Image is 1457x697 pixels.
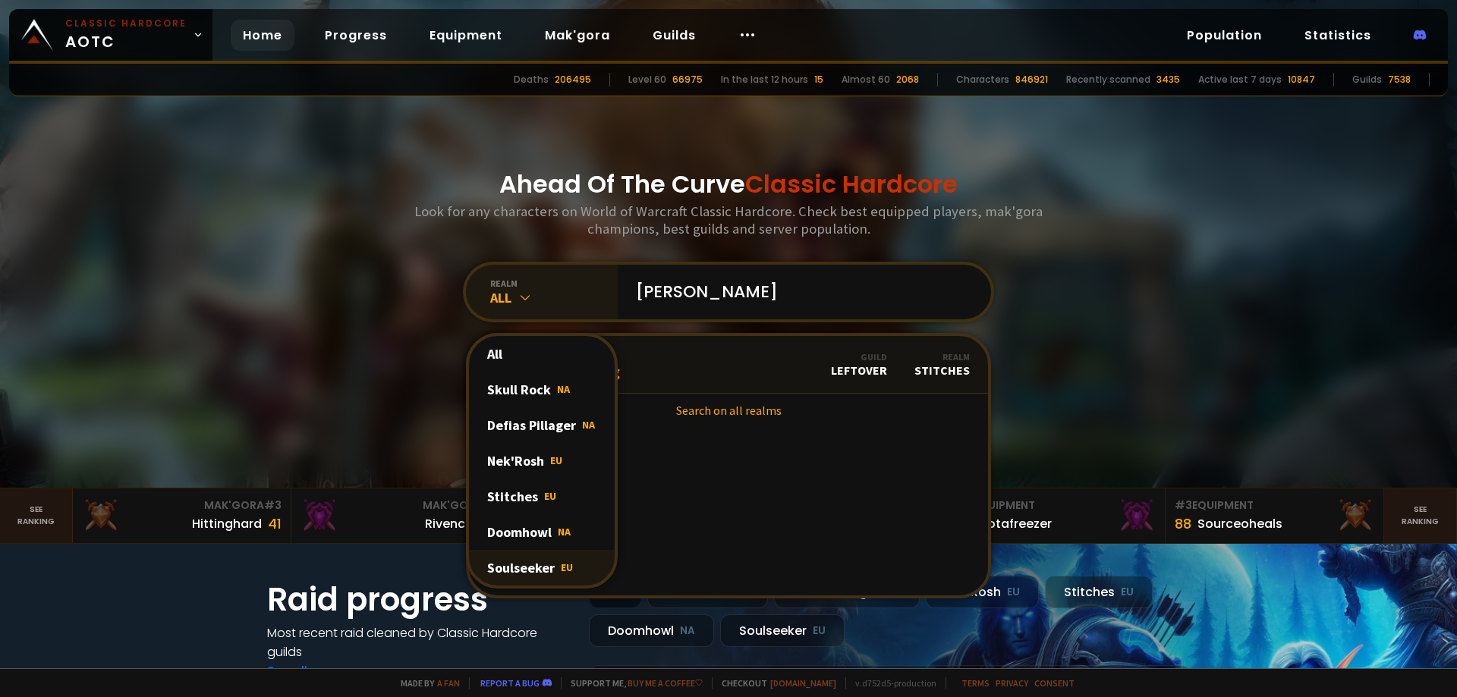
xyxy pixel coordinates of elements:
[561,677,703,689] span: Support me,
[533,20,622,51] a: Mak'gora
[469,550,615,586] div: Soulseeker
[264,498,282,513] span: # 3
[469,372,615,407] div: Skull Rock
[1175,498,1192,513] span: # 3
[1166,488,1384,543] a: #3Equipment88Sourceoheals
[914,351,970,363] div: Realm
[896,73,919,86] div: 2068
[514,73,549,86] div: Deaths
[1384,488,1457,543] a: Seeranking
[1388,73,1411,86] div: 7538
[814,73,823,86] div: 15
[544,489,556,503] span: EU
[947,488,1166,543] a: #2Equipment88Notafreezer
[267,576,571,623] h1: Raid progress
[1198,73,1282,86] div: Active last 7 days
[1288,73,1315,86] div: 10847
[301,498,500,513] div: Mak'Gora
[640,20,708,51] a: Guilds
[745,167,958,201] span: Classic Hardcore
[65,17,187,30] small: Classic Hardcore
[490,289,618,306] div: All
[1156,73,1180,86] div: 3435
[1175,20,1274,51] a: Population
[231,20,294,51] a: Home
[408,203,1049,237] h3: Look for any characters on World of Warcraft Classic Hardcore. Check best equipped players, mak'g...
[845,677,936,689] span: v. d752d5 - production
[627,265,973,319] input: Search a character...
[469,479,615,514] div: Stitches
[1045,576,1153,608] div: Stitches
[672,73,703,86] div: 66975
[291,488,510,543] a: Mak'Gora#2Rivench100
[437,677,460,689] a: a fan
[1034,677,1075,689] a: Consent
[1197,514,1282,533] div: Sourceoheals
[469,443,615,479] div: Nek'Rosh
[831,351,887,363] div: Guild
[589,614,714,647] div: Doomhowl
[65,17,187,53] span: AOTC
[961,677,990,689] a: Terms
[267,623,571,661] h4: Most recent raid cleaned by Classic Hardcore guilds
[9,9,212,61] a: Classic HardcoreAOTC
[557,382,570,396] span: NA
[469,407,615,443] div: Defias Pillager
[680,623,695,639] small: NA
[469,514,615,550] div: Doomhowl
[720,614,845,647] div: Soulseeker
[1175,498,1374,513] div: Equipment
[914,351,970,378] div: Stitches
[831,351,887,378] div: LEFTOVER
[555,73,591,86] div: 206495
[628,677,703,689] a: Buy me a coffee
[1175,513,1191,534] div: 88
[956,498,1156,513] div: Equipment
[267,662,366,680] a: See all progress
[979,514,1052,533] div: Notafreezer
[480,677,540,689] a: Report a bug
[73,488,291,543] a: Mak'Gora#3Hittinghard41
[1015,73,1048,86] div: 846921
[469,336,988,394] a: Level60HanzugGuildLEFTOVERRealmStitches
[582,418,595,432] span: NA
[926,576,1039,608] div: Nek'Rosh
[712,677,836,689] span: Checkout
[192,514,262,533] div: Hittinghard
[561,560,573,574] span: EU
[82,498,282,513] div: Mak'Gora
[417,20,515,51] a: Equipment
[550,454,562,467] span: EU
[956,73,1009,86] div: Characters
[628,73,666,86] div: Level 60
[721,73,808,86] div: In the last 12 hours
[392,677,460,689] span: Made by
[499,166,958,203] h1: Ahead Of The Curve
[1292,20,1383,51] a: Statistics
[490,278,618,289] div: realm
[469,336,615,372] div: All
[268,513,282,534] div: 41
[1066,73,1150,86] div: Recently scanned
[770,677,836,689] a: [DOMAIN_NAME]
[813,623,826,639] small: EU
[558,525,571,538] span: NA
[469,394,988,427] a: Search on all realms
[842,73,890,86] div: Almost 60
[1352,73,1382,86] div: Guilds
[425,514,473,533] div: Rivench
[1007,585,1020,600] small: EU
[1121,585,1134,600] small: EU
[313,20,399,51] a: Progress
[996,677,1028,689] a: Privacy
